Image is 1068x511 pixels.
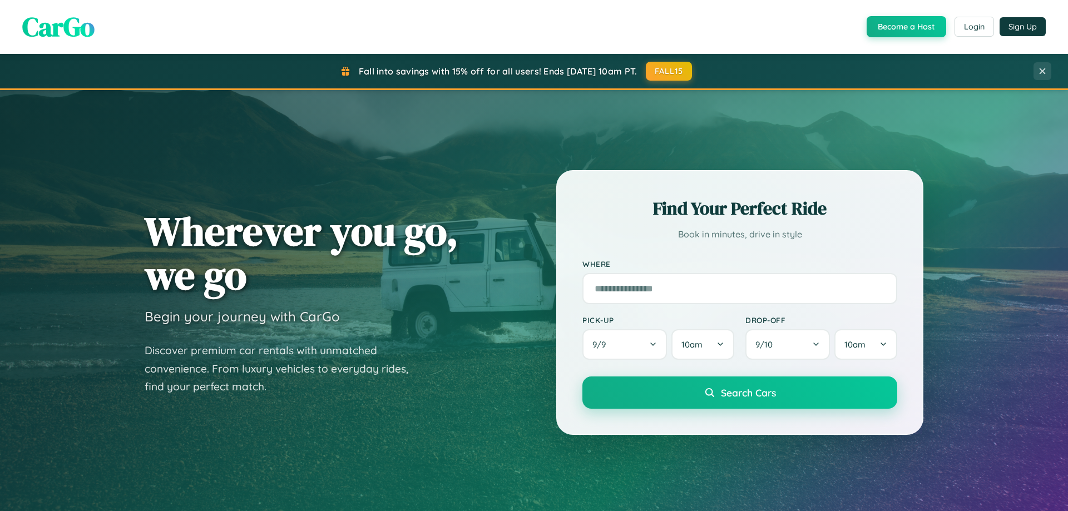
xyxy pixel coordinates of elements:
[582,196,897,221] h2: Find Your Perfect Ride
[681,339,703,350] span: 10am
[145,308,340,325] h3: Begin your journey with CarGo
[844,339,866,350] span: 10am
[955,17,994,37] button: Login
[1000,17,1046,36] button: Sign Up
[359,66,637,77] span: Fall into savings with 15% off for all users! Ends [DATE] 10am PT.
[22,8,95,45] span: CarGo
[671,329,734,360] button: 10am
[582,315,734,325] label: Pick-up
[145,209,458,297] h1: Wherever you go, we go
[867,16,946,37] button: Become a Host
[592,339,611,350] span: 9 / 9
[582,226,897,242] p: Book in minutes, drive in style
[834,329,897,360] button: 10am
[582,329,667,360] button: 9/9
[646,62,693,81] button: FALL15
[745,315,897,325] label: Drop-off
[582,376,897,409] button: Search Cars
[145,341,423,396] p: Discover premium car rentals with unmatched convenience. From luxury vehicles to everyday rides, ...
[755,339,778,350] span: 9 / 10
[745,329,830,360] button: 9/10
[582,259,897,269] label: Where
[721,386,776,399] span: Search Cars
